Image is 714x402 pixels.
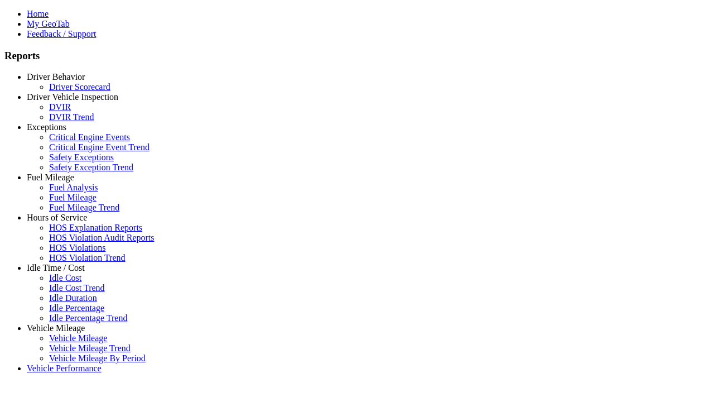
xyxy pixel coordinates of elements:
a: HOS Explanation Reports [49,223,142,232]
a: Hours of Service [27,213,87,222]
a: Driver Vehicle Inspection [27,92,118,102]
a: Feedback / Support [27,29,96,39]
a: Idle Percentage Trend [49,313,127,323]
a: Driver Scorecard [49,82,110,92]
a: Fuel Mileage Trend [49,203,119,212]
a: Idle Percentage [49,303,104,313]
a: Critical Engine Event Trend [49,142,149,152]
a: Vehicle Mileage [49,333,107,343]
a: Safety Exception Trend [49,162,133,172]
a: Fuel Mileage [49,193,97,202]
a: Critical Engine Events [49,132,130,142]
a: Home [27,9,49,18]
h3: Reports [4,50,710,62]
a: Driver Behavior [27,72,85,82]
a: Idle Duration [49,293,97,303]
a: Fuel Mileage [27,173,74,182]
a: Vehicle Mileage [27,323,85,333]
a: My GeoTab [27,19,70,28]
a: HOS Violations [49,243,105,252]
a: Idle Cost [49,273,81,283]
a: HOS Violation Trend [49,253,126,262]
a: Exceptions [27,122,66,132]
a: DVIR Trend [49,112,94,122]
a: Idle Time / Cost [27,263,85,272]
a: Fuel Analysis [49,183,98,192]
a: DVIR [49,102,71,112]
a: Vehicle Mileage Trend [49,343,131,353]
a: HOS Violation Audit Reports [49,233,155,242]
a: Safety Exceptions [49,152,114,162]
a: Vehicle Performance [27,363,102,373]
a: Vehicle Mileage By Period [49,353,146,363]
a: Idle Cost Trend [49,283,105,293]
